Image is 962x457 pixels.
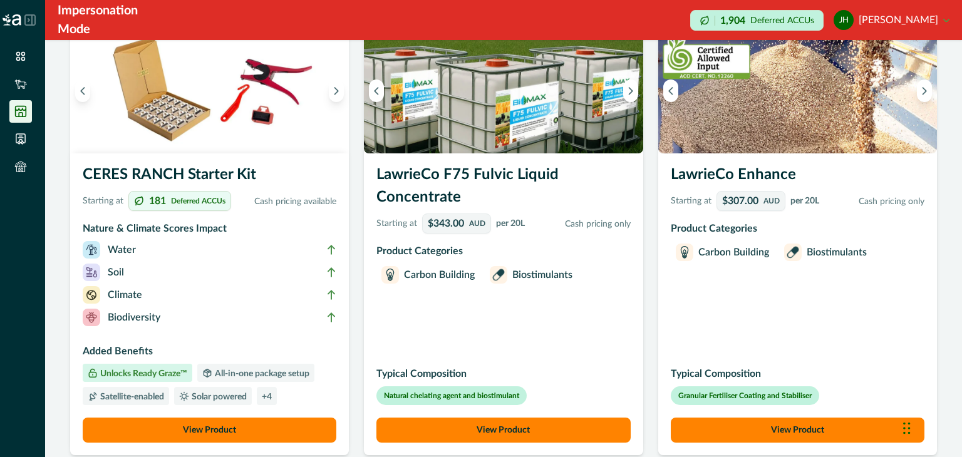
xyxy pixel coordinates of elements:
h3: CERES RANCH Starter Kit [83,163,336,191]
img: Biostimulants [492,269,505,281]
iframe: Chat Widget [899,397,962,457]
p: Water [108,242,136,257]
button: View Product [376,418,630,443]
img: Carbon Building [678,246,691,259]
p: + 4 [262,393,272,401]
img: A CERES RANCH starter kit [70,28,349,153]
p: Natural chelating agent and biostimulant [384,390,519,401]
h3: LawrieCo F75 Fulvic Liquid Concentrate [376,163,630,213]
p: Carbon Building [404,267,475,282]
p: Climate [108,287,142,302]
p: per 20L [496,217,525,230]
img: Logo [3,14,21,26]
p: Deferred ACCUs [171,197,225,205]
p: per 20L [790,195,819,208]
p: Soil [108,265,124,280]
button: Previous image [369,80,384,102]
p: $307.00 [722,196,758,206]
button: Previous image [663,80,678,102]
h3: LawrieCo Enhance [671,163,924,191]
p: Product Categories [376,244,630,259]
button: Next image [623,80,638,102]
img: Carbon Building [384,269,396,281]
p: AUD [469,220,485,227]
p: Cash pricing available [236,195,336,208]
div: Drag [903,409,911,447]
p: Cash pricing only [530,218,630,231]
p: Starting at [83,195,123,208]
h3: Added Benefits [83,344,336,364]
button: Previous image [75,80,90,102]
p: Typical Composition [376,366,630,381]
p: Unlocks Ready Graze™ [98,369,187,378]
h3: Nature & Climate Scores Impact [83,221,336,241]
p: Typical Composition [671,366,924,381]
p: $343.00 [428,218,464,228]
p: Biostimulants [512,267,572,282]
button: justin hodges[PERSON_NAME] [834,5,949,35]
p: Carbon Building [698,245,769,260]
button: View Product [671,418,924,443]
p: AUD [763,197,780,205]
button: Next image [917,80,932,102]
p: All-in-one package setup [212,369,309,378]
p: Granular Fertiliser Coating and Stabiliser [678,390,812,401]
p: Product Categories [671,221,924,236]
p: Satellite-enabled [98,393,164,401]
div: Impersonation Mode [58,1,160,39]
p: Starting at [671,195,711,208]
p: Biodiversity [108,310,160,325]
p: Deferred ACCUs [750,16,814,25]
p: Cash pricing only [824,195,924,208]
button: Next image [329,80,344,102]
p: Starting at [376,217,417,230]
p: 1,904 [720,16,745,26]
button: View Product [83,418,336,443]
p: Solar powered [189,393,247,401]
img: Biostimulants [787,246,799,259]
p: 181 [149,196,166,206]
p: Biostimulants [807,245,867,260]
